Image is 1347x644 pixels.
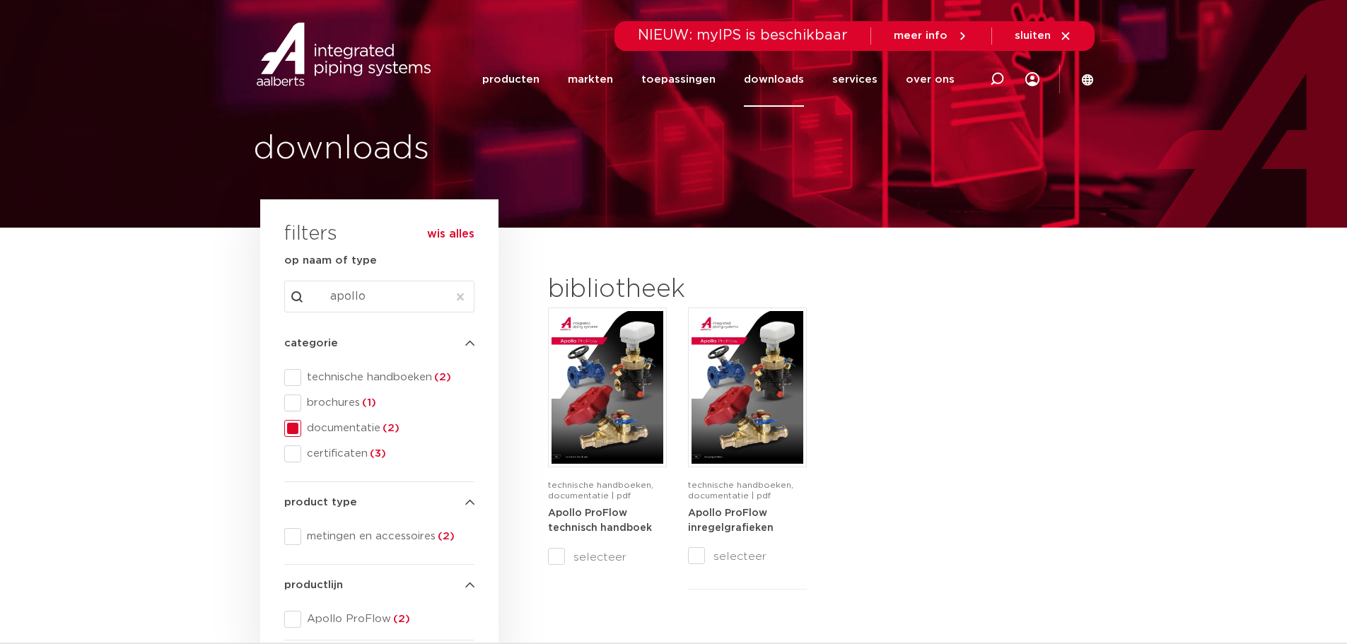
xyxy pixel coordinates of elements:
div: certificaten(3) [284,445,474,462]
label: selecteer [688,548,807,565]
span: (2) [432,372,451,382]
div: documentatie(2) [284,420,474,437]
a: meer info [894,30,969,42]
span: documentatie [301,421,474,435]
a: Apollo ProFlow technisch handboek [548,508,652,534]
span: brochures [301,396,474,410]
button: wis alles [427,227,474,241]
span: NIEUW: myIPS is beschikbaar [638,28,848,42]
span: technische handboeken, documentatie | pdf [688,481,793,500]
strong: op naam of type [284,255,377,266]
div: technische handboeken(2) [284,369,474,386]
span: meer info [894,30,947,41]
div: Apollo ProFlow(2) [284,611,474,628]
a: services [832,52,877,107]
span: (1) [360,397,376,408]
a: over ons [906,52,955,107]
img: Apollo-ProFlow_A4FlowCharts_5009941-2022-1.0_NL-pdf.jpg [692,311,803,464]
a: Apollo ProFlow inregelgrafieken [688,508,774,534]
span: sluiten [1015,30,1051,41]
span: (2) [391,614,410,624]
h2: bibliotheek [548,273,800,307]
span: technische handboeken [301,370,474,385]
label: selecteer [548,549,667,566]
a: producten [482,52,540,107]
span: (2) [380,423,400,433]
h4: productlijn [284,577,474,594]
h3: filters [284,218,337,252]
span: certificaten [301,447,474,461]
h4: product type [284,494,474,511]
img: Apollo-ProFlow-A4TM_5010004_2022_1.0_NL-1-pdf.jpg [552,311,663,464]
span: metingen en accessoires [301,529,474,544]
div: metingen en accessoires(2) [284,528,474,545]
nav: Menu [482,52,955,107]
span: (3) [368,448,386,459]
h4: categorie [284,335,474,352]
a: sluiten [1015,30,1072,42]
a: toepassingen [641,52,716,107]
a: downloads [744,52,804,107]
div: brochures(1) [284,394,474,411]
span: Apollo ProFlow [301,612,474,626]
span: technische handboeken, documentatie | pdf [548,481,653,500]
h1: downloads [253,127,667,172]
span: (2) [436,531,455,541]
a: markten [568,52,613,107]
